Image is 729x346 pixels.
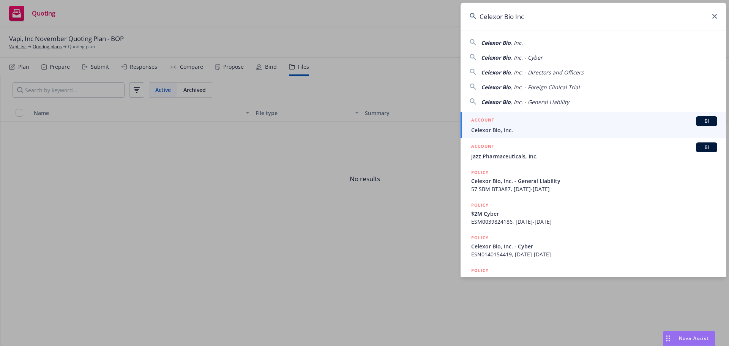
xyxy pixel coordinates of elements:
a: ACCOUNTBICelexor Bio, Inc. [461,112,726,138]
span: , Inc. - General Liability [511,98,569,106]
a: POLICYCelexor Bio, Inc. - CyberESN0140154419, [DATE]-[DATE] [461,230,726,262]
span: Celexor Bio [481,98,511,106]
span: , Inc. - Foreign Clinical Trial [511,84,580,91]
span: Celexor Bio, Inc. [471,126,717,134]
h5: ACCOUNT [471,142,494,152]
span: BI [699,118,714,125]
span: , Inc. - Directors and Officers [511,69,584,76]
span: , Inc. - Cyber [511,54,543,61]
span: $2M Cyber [471,210,717,218]
span: Celexor Bio, Inc. - Cyber [471,242,717,250]
span: Celexor Bio [481,39,511,46]
h5: POLICY [471,234,489,242]
span: , Inc. [511,39,523,46]
input: Search... [461,3,726,30]
a: POLICYCelexor Bio, Inc. - General Liability57 SBM BT3A87, [DATE]-[DATE] [461,164,726,197]
h5: POLICY [471,267,489,274]
span: Celexor Bio, Inc. - General Liability [471,177,717,185]
a: POLICY$2M CyberESM0039824186, [DATE]-[DATE] [461,197,726,230]
a: POLICYincludes Cyber Cargo Damage [461,262,726,295]
span: Jazz Pharmaceuticals, Inc. [471,152,717,160]
h5: ACCOUNT [471,116,494,125]
span: ESM0039824186, [DATE]-[DATE] [471,218,717,226]
span: includes Cyber Cargo Damage [471,275,717,283]
span: Celexor Bio [481,69,511,76]
h5: POLICY [471,201,489,209]
a: ACCOUNTBIJazz Pharmaceuticals, Inc. [461,138,726,164]
h5: POLICY [471,169,489,176]
span: Celexor Bio [481,54,511,61]
span: BI [699,144,714,151]
span: 57 SBM BT3A87, [DATE]-[DATE] [471,185,717,193]
span: Nova Assist [679,335,709,341]
span: ESN0140154419, [DATE]-[DATE] [471,250,717,258]
div: Drag to move [663,331,673,346]
button: Nova Assist [663,331,715,346]
span: Celexor Bio [481,84,511,91]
